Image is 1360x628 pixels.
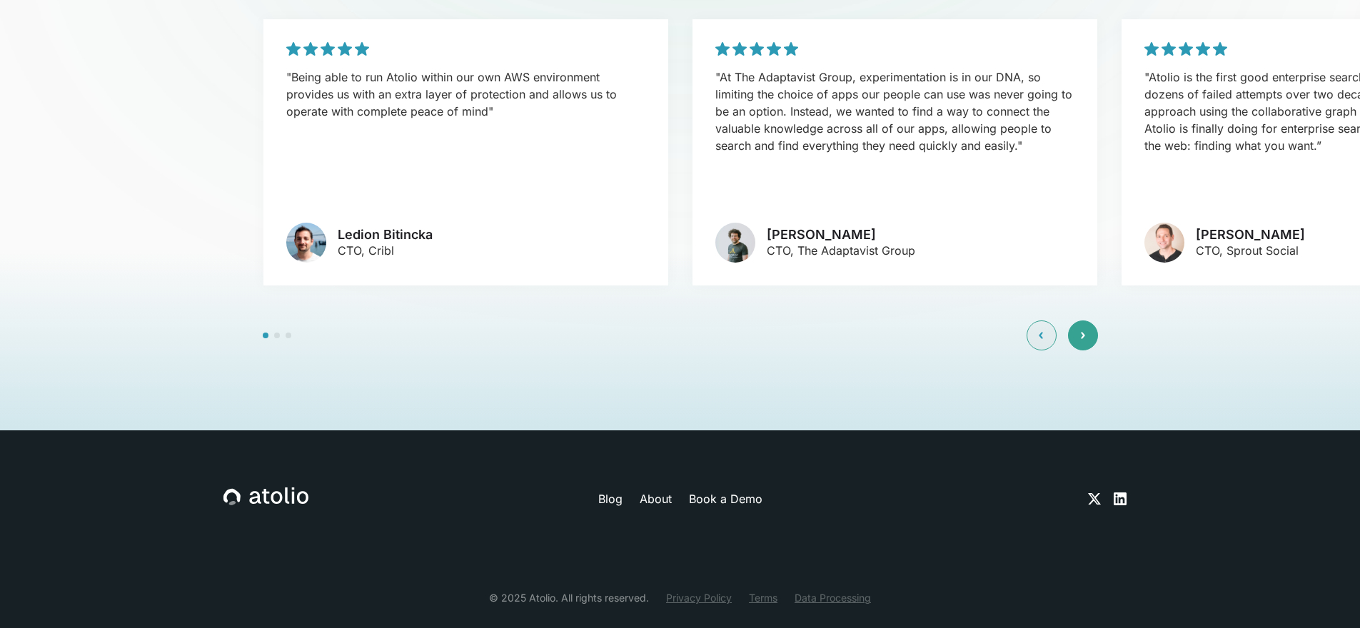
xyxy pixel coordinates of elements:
a: Blog [598,490,623,507]
p: CTO, Cribl [338,242,433,259]
p: CTO, Sprout Social [1196,242,1305,259]
iframe: Chat Widget [1289,559,1360,628]
h3: Ledion Bitincka [338,227,433,243]
div: © 2025 Atolio. All rights reserved. [489,590,649,605]
img: avatar [715,223,755,263]
a: Terms [749,590,777,605]
p: CTO, The Adaptavist Group [767,242,915,259]
h3: [PERSON_NAME] [767,227,915,243]
img: avatar [1144,223,1184,263]
p: "At The Adaptavist Group, experimentation is in our DNA, so limiting the choice of apps our peopl... [715,69,1074,154]
img: avatar [286,223,326,263]
p: "Being able to run Atolio within our own AWS environment provides us with an extra layer of prote... [286,69,645,120]
a: About [640,490,672,507]
a: Book a Demo [689,490,762,507]
a: Data Processing [795,590,871,605]
h3: [PERSON_NAME] [1196,227,1305,243]
a: Privacy Policy [666,590,732,605]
